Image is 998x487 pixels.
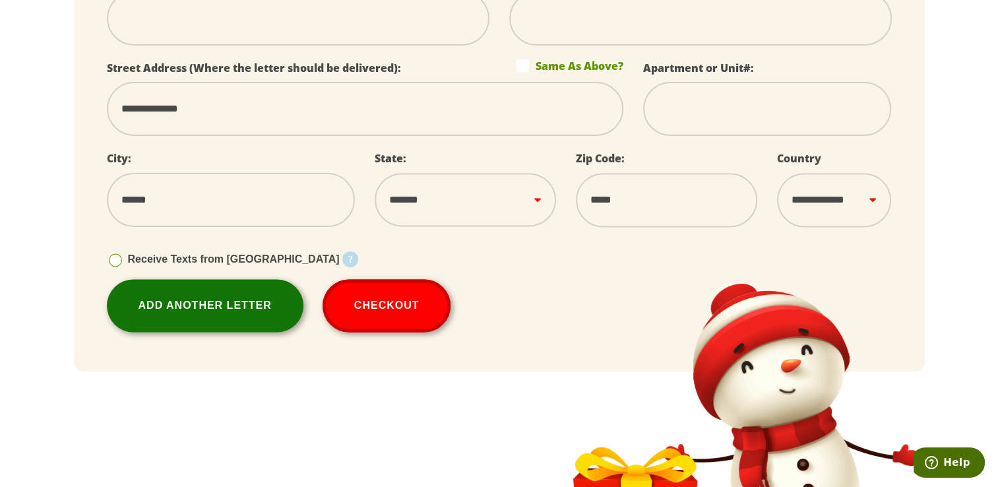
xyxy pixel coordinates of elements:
label: Same As Above? [516,59,623,72]
label: Country [777,151,821,166]
label: Zip Code: [576,151,625,166]
span: Receive Texts from [GEOGRAPHIC_DATA] [128,253,340,265]
label: Apartment or Unit#: [643,61,754,75]
iframe: Opens a widget where you can find more information [914,447,985,480]
label: State: [375,151,406,166]
button: Checkout [323,279,451,332]
label: Street Address (Where the letter should be delivered): [107,61,401,75]
label: City: [107,151,131,166]
a: Add Another Letter [107,279,303,332]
